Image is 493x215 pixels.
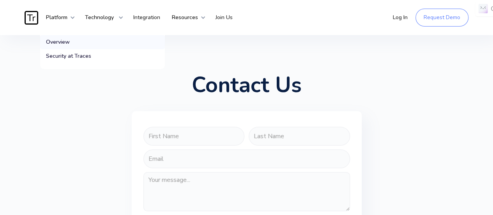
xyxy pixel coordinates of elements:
h1: Contact Us [192,74,302,96]
a: home [25,11,40,25]
a: Overview [40,35,165,49]
img: Traces Logo [25,11,38,25]
div: Security at Traces [46,52,91,60]
div: Technology [79,6,124,29]
input: Last Name [249,127,350,146]
strong: Technology [85,14,114,21]
div: Overview [46,38,70,46]
strong: Platform [46,14,67,21]
input: First Name [143,127,245,146]
strong: Resources [172,14,198,21]
a: Join Us [210,6,239,29]
a: Log In [387,6,413,29]
a: Security at Traces [40,49,165,63]
a: Integration [127,6,166,29]
nav: Platform [40,29,165,69]
div: Platform [40,6,75,29]
div: Resources [166,6,206,29]
a: Request Demo [415,9,468,27]
input: Email [143,149,350,168]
